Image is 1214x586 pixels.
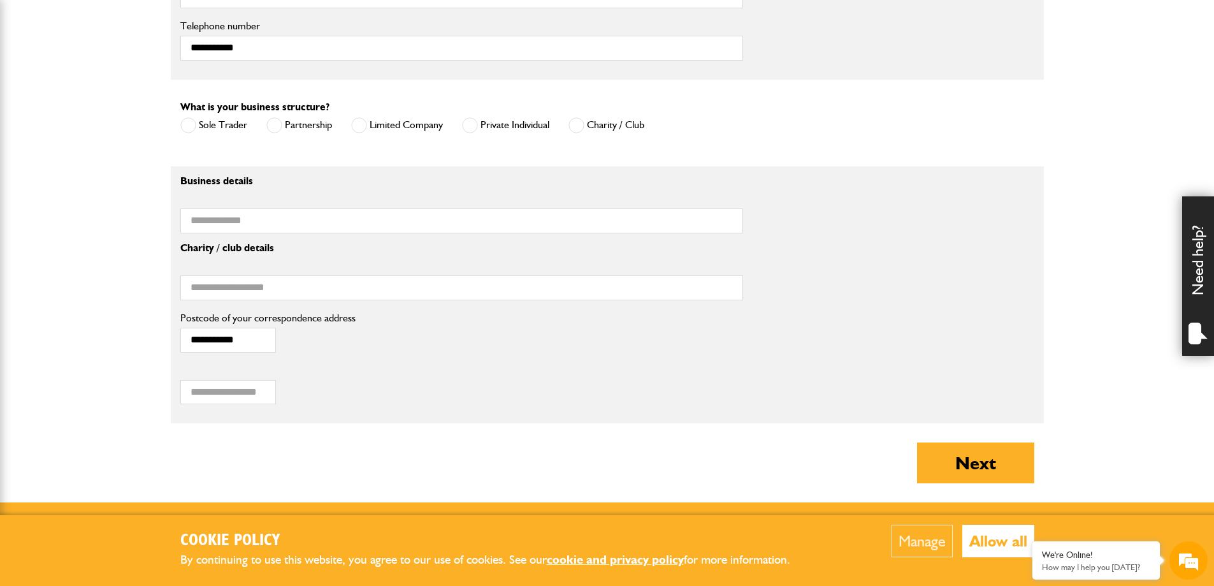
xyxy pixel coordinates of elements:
[351,117,443,133] label: Limited Company
[892,525,953,557] button: Manage
[22,71,54,89] img: d_20077148190_company_1631870298795_20077148190
[180,117,247,133] label: Sole Trader
[180,21,743,31] label: Telephone number
[962,525,1034,557] button: Allow all
[266,117,332,133] label: Partnership
[180,531,811,551] h2: Cookie Policy
[917,443,1034,483] button: Next
[17,231,233,382] textarea: Type your message and hit 'Enter'
[547,552,684,567] a: cookie and privacy policy
[180,313,375,323] label: Postcode of your correspondence address
[180,102,329,112] label: What is your business structure?
[17,156,233,184] input: Enter your email address
[66,71,214,88] div: Chat with us now
[17,118,233,146] input: Enter your last name
[173,393,231,410] em: Start Chat
[17,193,233,221] input: Enter your phone number
[1182,196,1214,356] div: Need help?
[1042,550,1150,560] div: We're Online!
[180,243,743,253] p: Charity / club details
[568,117,644,133] label: Charity / Club
[209,6,240,37] div: Minimize live chat window
[180,176,743,186] p: Business details
[462,117,549,133] label: Private Individual
[1042,562,1150,572] p: How may I help you today?
[180,550,811,570] p: By continuing to use this website, you agree to our use of cookies. See our for more information.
